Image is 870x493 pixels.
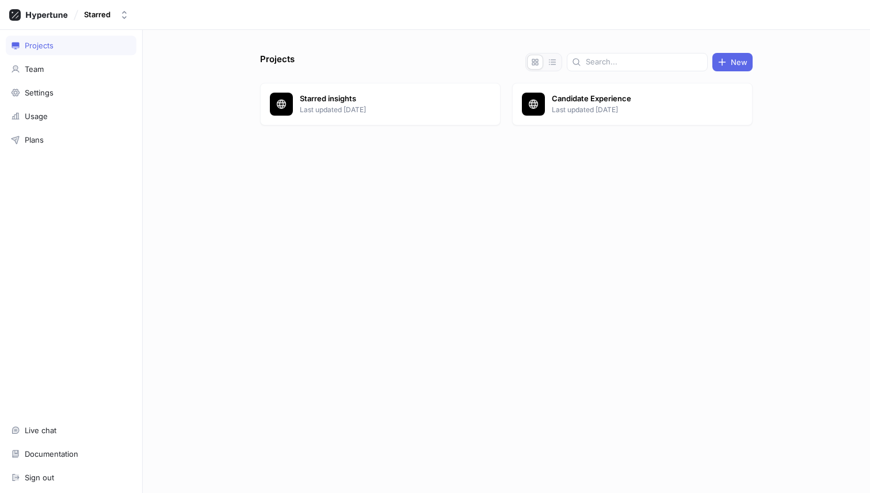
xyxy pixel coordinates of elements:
[552,93,719,105] p: Candidate Experience
[25,449,78,458] div: Documentation
[25,426,56,435] div: Live chat
[6,130,136,150] a: Plans
[6,59,136,79] a: Team
[6,36,136,55] a: Projects
[25,473,54,482] div: Sign out
[25,112,48,121] div: Usage
[79,5,133,24] button: Starred
[25,88,54,97] div: Settings
[552,105,719,115] p: Last updated [DATE]
[25,41,54,50] div: Projects
[25,135,44,144] div: Plans
[300,105,467,115] p: Last updated [DATE]
[6,106,136,126] a: Usage
[586,56,703,68] input: Search...
[712,53,753,71] button: New
[731,59,747,66] span: New
[6,444,136,464] a: Documentation
[25,64,44,74] div: Team
[6,83,136,102] a: Settings
[300,93,467,105] p: Starred insights
[84,10,110,20] div: Starred
[260,53,295,71] p: Projects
